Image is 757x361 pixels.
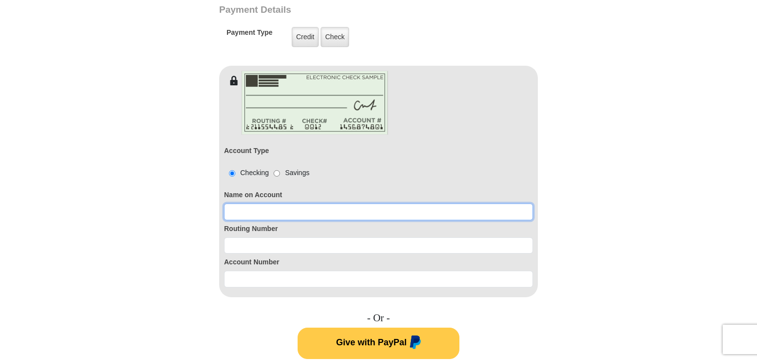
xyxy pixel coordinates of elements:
[224,168,309,178] div: Checking Savings
[241,71,388,135] img: check-en.png
[298,328,459,359] button: Give with PayPal
[219,4,469,16] h3: Payment Details
[227,28,273,42] h5: Payment Type
[224,190,533,200] label: Name on Account
[224,257,533,267] label: Account Number
[321,27,349,47] label: Check
[224,224,533,234] label: Routing Number
[407,335,421,351] img: paypal
[336,337,406,347] span: Give with PayPal
[224,146,269,156] label: Account Type
[219,312,538,324] h4: - Or -
[292,27,319,47] label: Credit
